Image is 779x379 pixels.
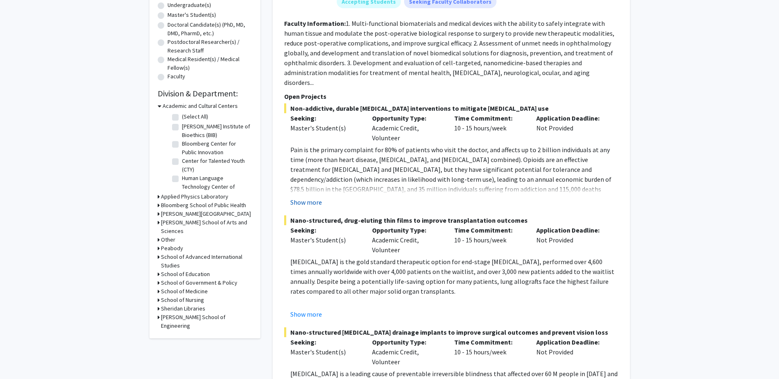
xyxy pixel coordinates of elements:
[182,139,250,157] label: Bloomberg Center for Public Innovation
[161,270,210,279] h3: School of Education
[158,89,252,98] h2: Division & Department:
[168,21,252,38] label: Doctoral Candidate(s) (PhD, MD, DMD, PharmD, etc.)
[366,225,448,255] div: Academic Credit, Volunteer
[536,225,606,235] p: Application Deadline:
[290,347,360,357] div: Master's Student(s)
[290,113,360,123] p: Seeking:
[168,1,211,9] label: Undergraduate(s)
[284,103,618,113] span: Non-addictive, durable [MEDICAL_DATA] interventions to mitigate [MEDICAL_DATA] use
[182,122,250,139] label: [PERSON_NAME] Institute of Bioethics (BIB)
[168,72,185,81] label: Faculty
[454,113,524,123] p: Time Commitment:
[161,296,204,304] h3: School of Nursing
[284,215,618,225] span: Nano-structured, drug-eluting thin films to improve transplantation outcomes
[454,225,524,235] p: Time Commitment:
[372,337,442,347] p: Opportunity Type:
[161,201,246,210] h3: Bloomberg School of Public Health
[284,19,614,87] fg-read-more: 1. Multi-functional biomaterials and medical devices with the ability to safely integrate with hu...
[530,225,612,255] div: Not Provided
[182,112,208,121] label: (Select All)
[161,244,183,253] h3: Peabody
[536,337,606,347] p: Application Deadline:
[290,145,618,214] p: Pain is the primary complaint for 80% of patients who visit the doctor, and affects up to 2 billi...
[182,157,250,174] label: Center for Talented Youth (CTY)
[168,38,252,55] label: Postdoctoral Researcher(s) / Research Staff
[366,337,448,367] div: Academic Credit, Volunteer
[372,113,442,123] p: Opportunity Type:
[168,11,216,19] label: Master's Student(s)
[290,235,360,245] div: Master's Student(s)
[161,279,237,287] h3: School of Government & Policy
[161,218,252,235] h3: [PERSON_NAME] School of Arts and Sciences
[161,253,252,270] h3: School of Advanced International Studies
[290,309,322,319] button: Show more
[161,313,252,330] h3: [PERSON_NAME] School of Engineering
[372,225,442,235] p: Opportunity Type:
[284,327,618,337] span: Nano-structured [MEDICAL_DATA] drainage implants to improve surgical outcomes and prevent vision ...
[530,337,612,367] div: Not Provided
[536,113,606,123] p: Application Deadline:
[6,342,35,373] iframe: Chat
[284,91,618,101] p: Open Projects
[448,113,530,143] div: 10 - 15 hours/week
[182,174,250,200] label: Human Language Technology Center of Excellence (HLTCOE)
[168,55,252,72] label: Medical Resident(s) / Medical Fellow(s)
[290,257,618,296] p: [MEDICAL_DATA] is the gold standard therapeutic option for end-stage [MEDICAL_DATA], performed ov...
[366,113,448,143] div: Academic Credit, Volunteer
[161,304,205,313] h3: Sheridan Libraries
[454,337,524,347] p: Time Commitment:
[284,19,346,27] b: Faculty Information:
[290,225,360,235] p: Seeking:
[290,337,360,347] p: Seeking:
[290,197,322,207] button: Show more
[163,102,238,110] h3: Academic and Cultural Centers
[161,235,175,244] h3: Other
[290,123,360,133] div: Master's Student(s)
[530,113,612,143] div: Not Provided
[448,337,530,367] div: 10 - 15 hours/week
[161,210,251,218] h3: [PERSON_NAME][GEOGRAPHIC_DATA]
[161,192,228,201] h3: Applied Physics Laboratory
[448,225,530,255] div: 10 - 15 hours/week
[161,287,208,296] h3: School of Medicine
